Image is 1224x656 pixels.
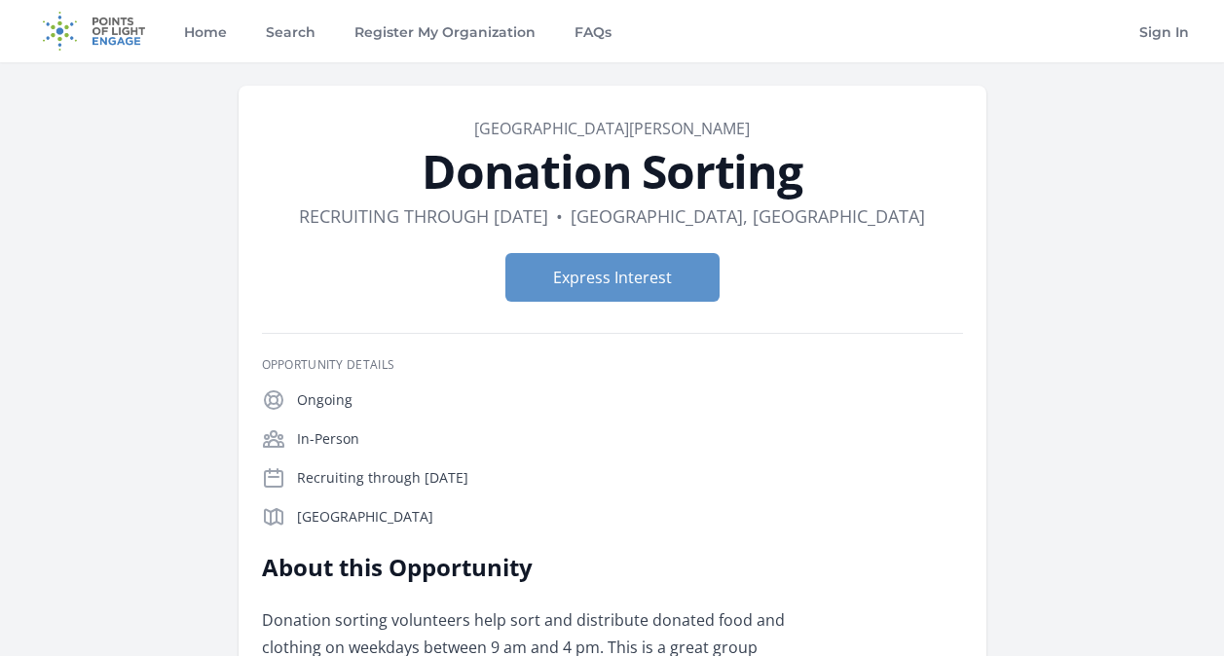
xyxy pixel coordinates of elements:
dd: Recruiting through [DATE] [299,202,548,230]
h1: Donation Sorting [262,148,963,195]
h3: Opportunity Details [262,357,963,373]
button: Express Interest [505,253,720,302]
h2: About this Opportunity [262,552,832,583]
a: [GEOGRAPHIC_DATA][PERSON_NAME] [474,118,750,139]
p: Recruiting through [DATE] [297,468,963,488]
div: • [556,202,563,230]
p: [GEOGRAPHIC_DATA] [297,507,963,527]
p: In-Person [297,429,963,449]
p: Ongoing [297,390,963,410]
dd: [GEOGRAPHIC_DATA], [GEOGRAPHIC_DATA] [571,202,925,230]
